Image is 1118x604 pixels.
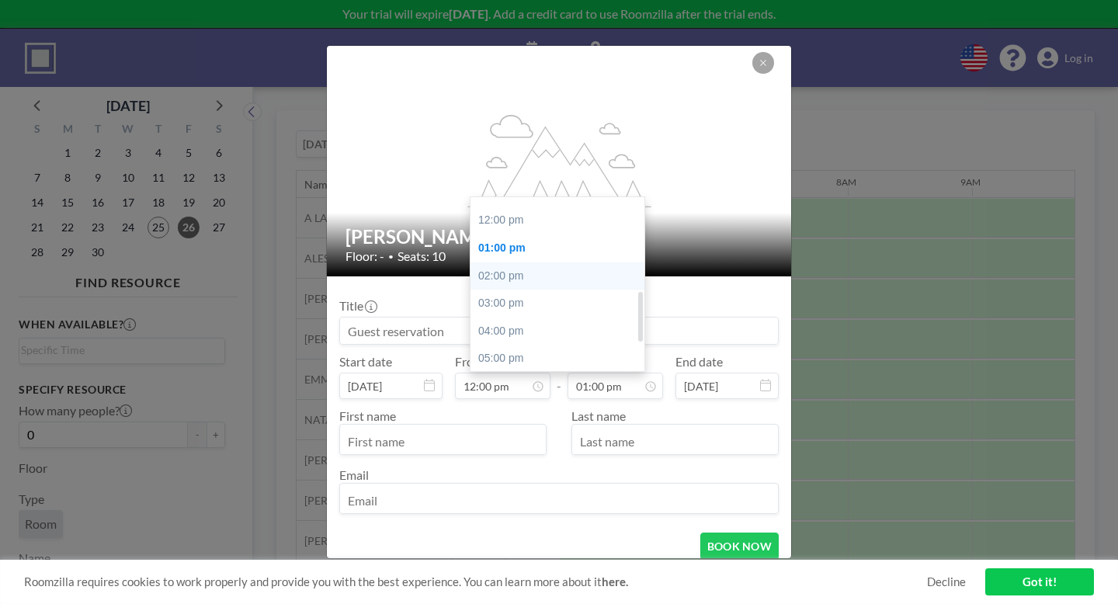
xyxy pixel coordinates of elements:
label: From [455,354,484,370]
label: Title [339,298,376,314]
a: here. [602,574,628,588]
label: Last name [571,408,626,423]
div: 12:00 pm [470,207,644,234]
a: Decline [927,574,966,589]
g: flex-grow: 1.2; [468,113,651,207]
a: Got it! [985,568,1094,595]
div: 04:00 pm [470,318,644,345]
div: 02:00 pm [470,262,644,290]
input: Email [340,487,778,513]
span: • [388,251,394,262]
label: First name [339,408,396,423]
label: End date [675,354,723,370]
span: Seats: 10 [398,248,446,264]
span: - [557,359,561,394]
span: Floor: - [345,248,384,264]
input: First name [340,428,546,454]
div: 01:00 pm [470,234,644,262]
input: Last name [572,428,778,454]
button: BOOK NOW [700,533,779,560]
span: Roomzilla requires cookies to work properly and provide you with the best experience. You can lea... [24,574,927,589]
label: Email [339,467,369,482]
h2: [PERSON_NAME] Conference [345,225,774,248]
label: Start date [339,354,392,370]
div: 03:00 pm [470,290,644,318]
input: Guest reservation [340,318,778,344]
div: 05:00 pm [470,345,644,373]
